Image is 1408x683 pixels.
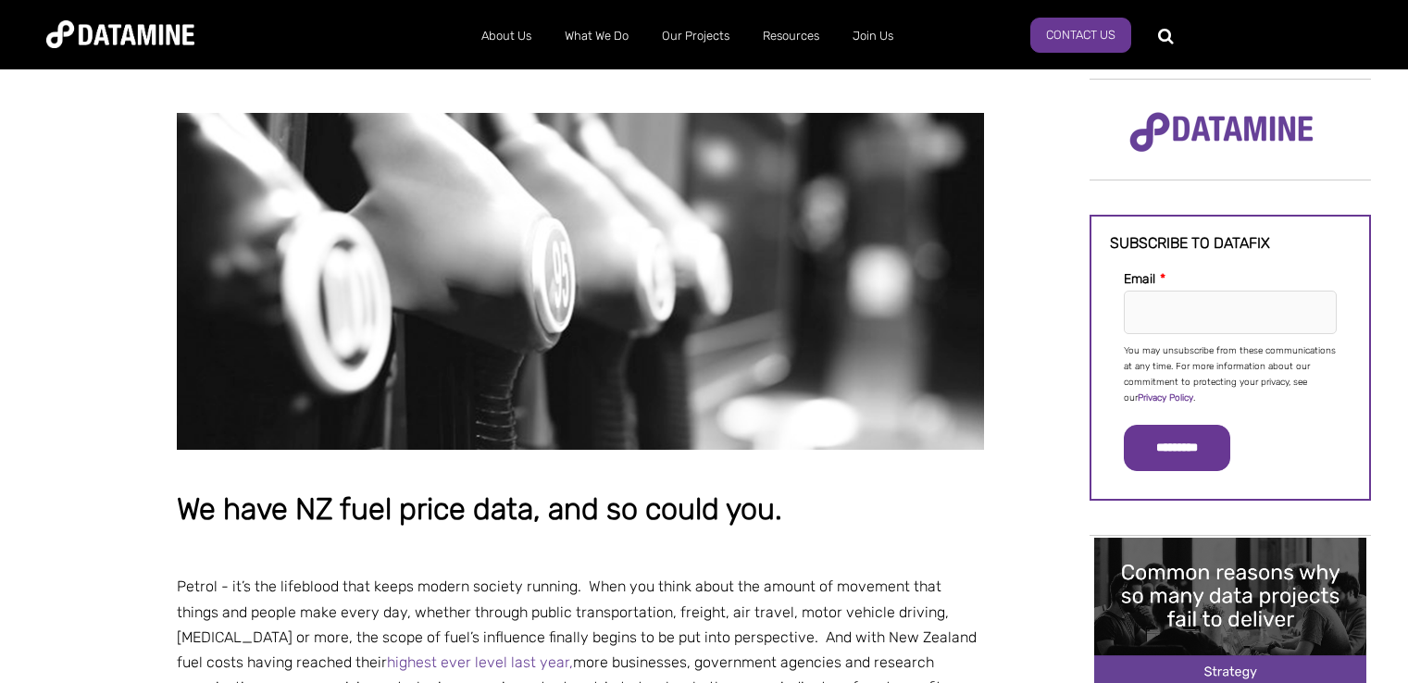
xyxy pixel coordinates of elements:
[1030,18,1131,53] a: Contact Us
[1124,343,1337,406] p: You may unsubscribe from these communications at any time. For more information about our commitm...
[177,493,984,527] h1: We have NZ fuel price data, and so could you.
[1117,100,1326,165] img: Datamine Logo No Strapline - Purple
[1110,235,1351,252] h3: Subscribe to datafix
[387,653,569,671] span: highest ever level last year
[465,12,548,60] a: About Us
[1124,271,1155,287] span: Email
[548,12,645,60] a: What We Do
[46,20,194,48] img: Datamine
[645,12,746,60] a: Our Projects
[177,113,984,449] img: nz fuel price petrol pumps
[746,12,836,60] a: Resources
[1138,392,1193,404] a: Privacy Policy
[836,12,910,60] a: Join Us
[387,653,573,671] a: highest ever level last year,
